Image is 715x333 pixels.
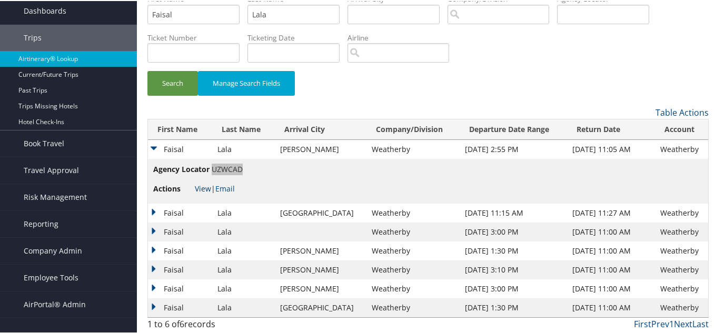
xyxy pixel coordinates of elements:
[148,203,212,221] td: Faisal
[24,290,86,317] span: AirPortal® Admin
[24,156,79,183] span: Travel Approval
[366,259,460,278] td: Weatherby
[655,221,708,240] td: Weatherby
[148,259,212,278] td: Faisal
[147,70,198,95] button: Search
[24,24,42,50] span: Trips
[247,32,347,42] label: Ticketing Date
[198,70,295,95] button: Manage Search Fields
[148,118,212,139] th: First Name: activate to sort column ascending
[147,32,247,42] label: Ticket Number
[24,129,64,156] span: Book Travel
[148,278,212,297] td: Faisal
[24,237,82,263] span: Company Admin
[460,139,567,158] td: [DATE] 2:55 PM
[212,203,275,221] td: Lala
[275,297,366,316] td: [GEOGRAPHIC_DATA]
[567,203,655,221] td: [DATE] 11:27 AM
[24,183,87,209] span: Risk Management
[275,118,366,139] th: Arrival City: activate to sort column ascending
[195,183,235,193] span: |
[148,221,212,240] td: Faisal
[153,182,193,194] span: Actions
[655,203,708,221] td: Weatherby
[212,221,275,240] td: Lala
[460,240,567,259] td: [DATE] 1:30 PM
[634,317,651,329] a: First
[275,203,366,221] td: [GEOGRAPHIC_DATA]
[460,118,567,139] th: Departure Date Range: activate to sort column ascending
[212,163,243,173] span: UZWCAD
[366,139,460,158] td: Weatherby
[366,297,460,316] td: Weatherby
[366,278,460,297] td: Weatherby
[656,106,709,117] a: Table Actions
[655,118,708,139] th: Account: activate to sort column ascending
[24,264,78,290] span: Employee Tools
[212,118,275,139] th: Last Name: activate to sort column ascending
[655,259,708,278] td: Weatherby
[195,183,211,193] a: View
[212,259,275,278] td: Lala
[153,163,210,174] span: Agency Locator
[366,240,460,259] td: Weatherby
[460,297,567,316] td: [DATE] 1:30 PM
[347,32,457,42] label: Airline
[567,240,655,259] td: [DATE] 11:00 AM
[24,210,58,236] span: Reporting
[655,139,708,158] td: Weatherby
[460,278,567,297] td: [DATE] 3:00 PM
[567,221,655,240] td: [DATE] 11:00 AM
[567,118,655,139] th: Return Date: activate to sort column ascending
[651,317,669,329] a: Prev
[366,221,460,240] td: Weatherby
[655,278,708,297] td: Weatherby
[212,240,275,259] td: Lala
[148,297,212,316] td: Faisal
[567,259,655,278] td: [DATE] 11:00 AM
[655,297,708,316] td: Weatherby
[460,221,567,240] td: [DATE] 3:00 PM
[460,259,567,278] td: [DATE] 3:10 PM
[366,203,460,221] td: Weatherby
[275,278,366,297] td: [PERSON_NAME]
[275,240,366,259] td: [PERSON_NAME]
[567,278,655,297] td: [DATE] 11:00 AM
[275,259,366,278] td: [PERSON_NAME]
[212,278,275,297] td: Lala
[655,240,708,259] td: Weatherby
[215,183,235,193] a: Email
[366,118,460,139] th: Company/Division
[674,317,692,329] a: Next
[460,203,567,221] td: [DATE] 11:15 AM
[692,317,709,329] a: Last
[180,317,184,329] span: 6
[148,139,212,158] td: Faisal
[669,317,674,329] a: 1
[567,139,655,158] td: [DATE] 11:05 AM
[275,139,366,158] td: [PERSON_NAME]
[212,297,275,316] td: Lala
[148,240,212,259] td: Faisal
[212,139,275,158] td: Lala
[567,297,655,316] td: [DATE] 11:00 AM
